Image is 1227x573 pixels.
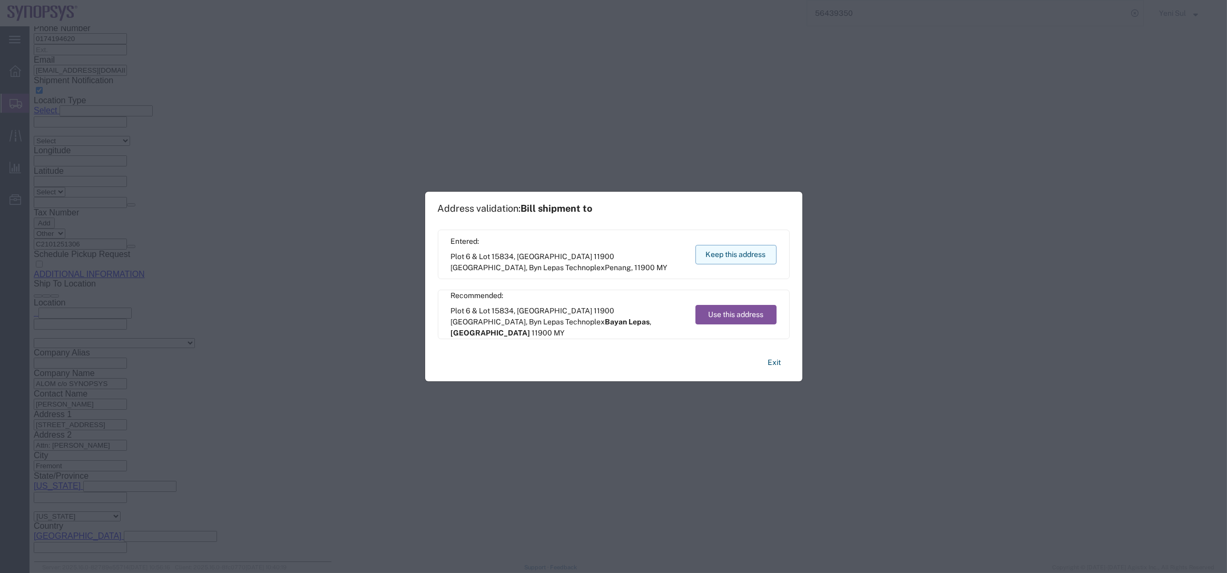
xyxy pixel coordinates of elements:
span: Bill shipment to [521,203,593,214]
span: 11900 [635,263,655,272]
span: MY [657,263,668,272]
span: MY [554,329,565,337]
span: Penang [605,263,632,272]
button: Use this address [695,305,777,324]
span: Plot 6 & Lot 15834, [GEOGRAPHIC_DATA] 11900 [GEOGRAPHIC_DATA], Byn Lepas Technoplex , [451,251,685,273]
button: Exit [760,353,790,372]
span: Recommended: [451,290,685,301]
span: Plot 6 & Lot 15834, [GEOGRAPHIC_DATA] 11900 [GEOGRAPHIC_DATA], Byn Lepas Technoplex , [451,305,685,339]
span: Entered: [451,236,685,247]
button: Keep this address [695,245,777,264]
h1: Address validation: [438,203,593,214]
span: [GEOGRAPHIC_DATA] [451,329,531,337]
span: Bayan Lepas [605,318,650,326]
span: 11900 [532,329,553,337]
